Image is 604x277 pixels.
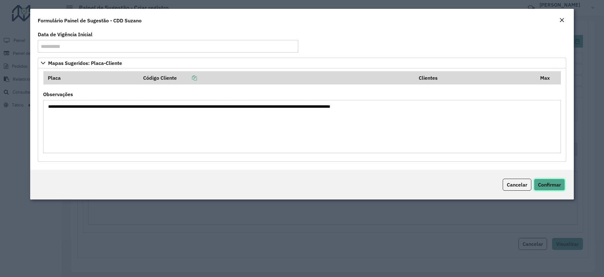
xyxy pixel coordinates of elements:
div: Mapas Sugeridos: Placa-Cliente [38,68,566,162]
button: Confirmar [534,179,565,191]
th: Max [536,71,561,84]
label: Data de Vigência Inicial [38,31,92,38]
h4: Formulário Painel de Sugestão - CDD Suzano [38,17,142,24]
a: Mapas Sugeridos: Placa-Cliente [38,58,566,68]
th: Placa [43,71,139,84]
th: Clientes [414,71,536,84]
em: Fechar [559,18,564,23]
label: Observações [43,90,73,98]
span: Confirmar [538,182,561,188]
button: Cancelar [503,179,531,191]
th: Código Cliente [139,71,415,84]
a: Copiar [177,75,197,81]
button: Close [557,16,566,25]
span: Mapas Sugeridos: Placa-Cliente [48,61,122,66]
span: Cancelar [507,182,527,188]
